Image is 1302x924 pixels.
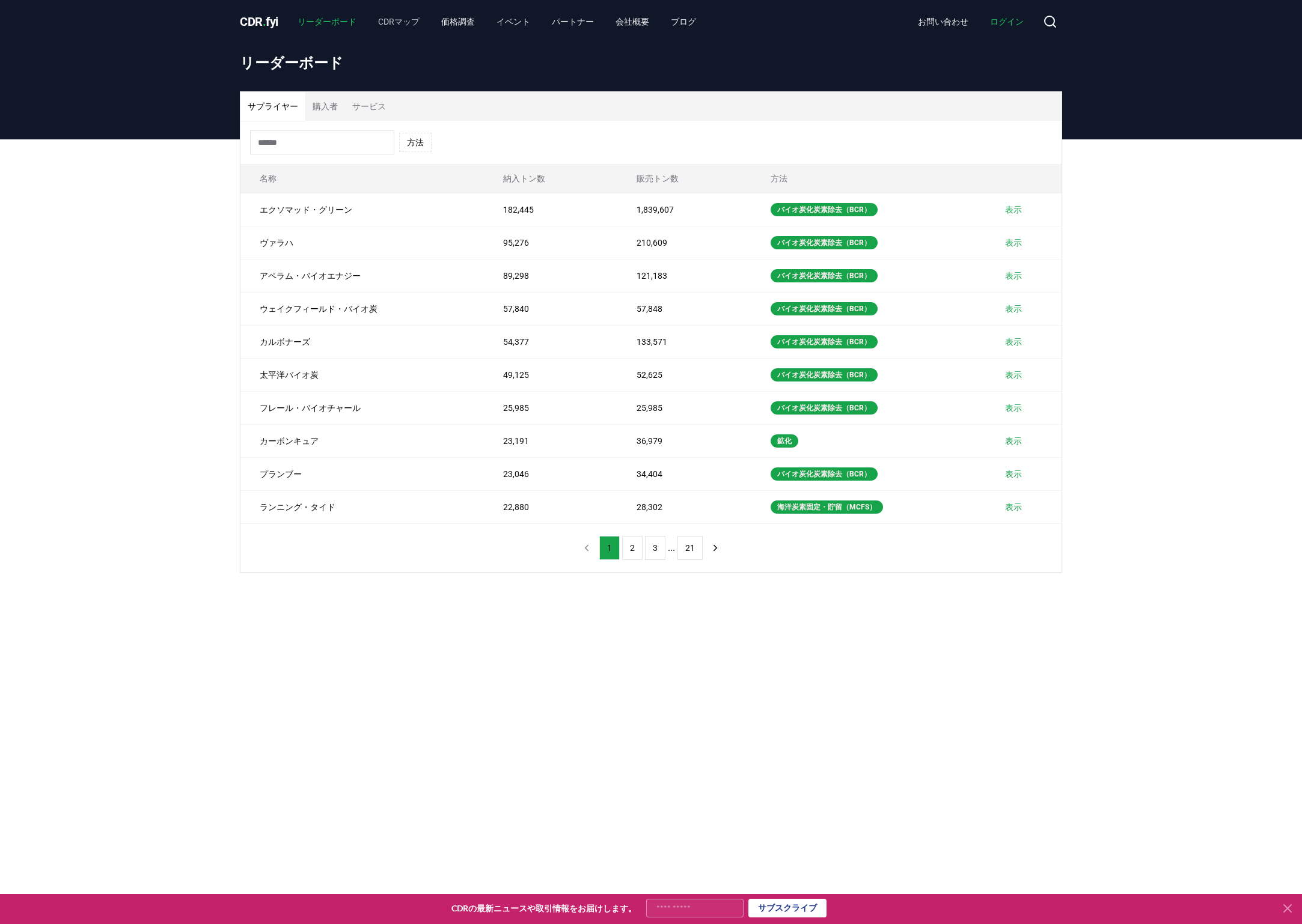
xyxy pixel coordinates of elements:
[263,14,266,29] span: .
[240,53,1062,72] h1: リーダーボード
[1005,501,1022,513] a: 表示
[1005,237,1022,249] a: 表示
[908,11,978,32] a: お問い合わせ
[240,457,484,490] td: プランブー
[771,203,878,216] div: バイオ炭化炭素除去（BCR）
[705,536,726,560] button: next page
[661,11,706,32] a: ブログ
[240,358,484,391] td: 太平洋バイオ炭
[240,292,484,325] td: ウェイクフィールド・バイオ炭
[240,325,484,358] td: カルボナーズ
[484,391,617,424] td: 25,985
[240,226,484,259] td: ヴァラハ
[240,490,484,523] td: ランニング・タイド
[617,424,751,457] td: 36,979
[240,259,484,292] td: アペラム・バイオエナジー
[484,292,617,325] td: 57,840
[771,269,878,282] div: バイオ炭化炭素除去（BCR）
[432,11,484,32] a: 価格調査
[1005,336,1022,348] a: 表示
[771,236,878,249] div: バイオ炭化炭素除去（BCR）
[622,536,643,560] button: 2
[1005,303,1022,315] a: 表示
[980,11,1033,32] a: ログイン
[1005,270,1022,282] a: 表示
[627,166,688,190] button: 販売トン数
[990,16,1024,28] span: ログイン
[1005,402,1022,414] a: 表示
[399,133,432,152] button: 方法
[487,11,540,32] a: イベント
[677,536,703,560] button: 21
[250,166,286,190] button: 名称
[771,467,878,481] div: バイオ炭化炭素除去（BCR）
[484,259,617,292] td: 89,298
[240,14,278,29] span: CDR fyi
[761,166,797,190] button: 方法
[617,193,751,226] td: 1,839,607
[240,13,278,30] a: CDR.fyi
[542,11,604,32] a: パートナー
[240,92,305,121] button: サプライヤー
[771,368,878,381] div: バイオ炭化炭素除去（BCR）
[494,166,555,190] button: 納入トン数
[606,11,659,32] a: 会社概要
[1005,435,1022,447] a: 表示
[484,358,617,391] td: 49,125
[771,500,883,514] div: 海洋炭素固定・貯留（MCFS）
[617,358,751,391] td: 52,625
[645,536,665,560] button: 3
[617,325,751,358] td: 133,571
[288,11,366,32] a: リーダーボード
[484,457,617,490] td: 23,046
[484,490,617,523] td: 22,880
[484,226,617,259] td: 95,276
[240,424,484,457] td: カーボンキュア
[771,302,878,315] div: バイオ炭化炭素除去（BCR）
[288,11,706,32] nav: Main
[668,541,675,555] li: ...
[599,536,620,560] button: 1
[771,335,878,348] div: バイオ炭化炭素除去（BCR）
[484,325,617,358] td: 54,377
[617,259,751,292] td: 121,183
[345,92,393,121] button: サービス
[368,11,429,32] a: CDRマップ
[240,391,484,424] td: フレール・バイオチャール
[617,391,751,424] td: 25,985
[484,193,617,226] td: 182,445
[1005,204,1022,216] a: 表示
[771,401,878,415] div: バイオ炭化炭素除去（BCR）
[617,226,751,259] td: 210,609
[908,11,1033,32] nav: Main
[771,434,798,448] div: 鉱化
[1005,468,1022,480] a: 表示
[617,457,751,490] td: 34,404
[1005,369,1022,381] a: 表示
[484,424,617,457] td: 23,191
[240,193,484,226] td: エクソマッド・グリーン
[305,92,345,121] button: 購入者
[617,292,751,325] td: 57,848
[617,490,751,523] td: 28,302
